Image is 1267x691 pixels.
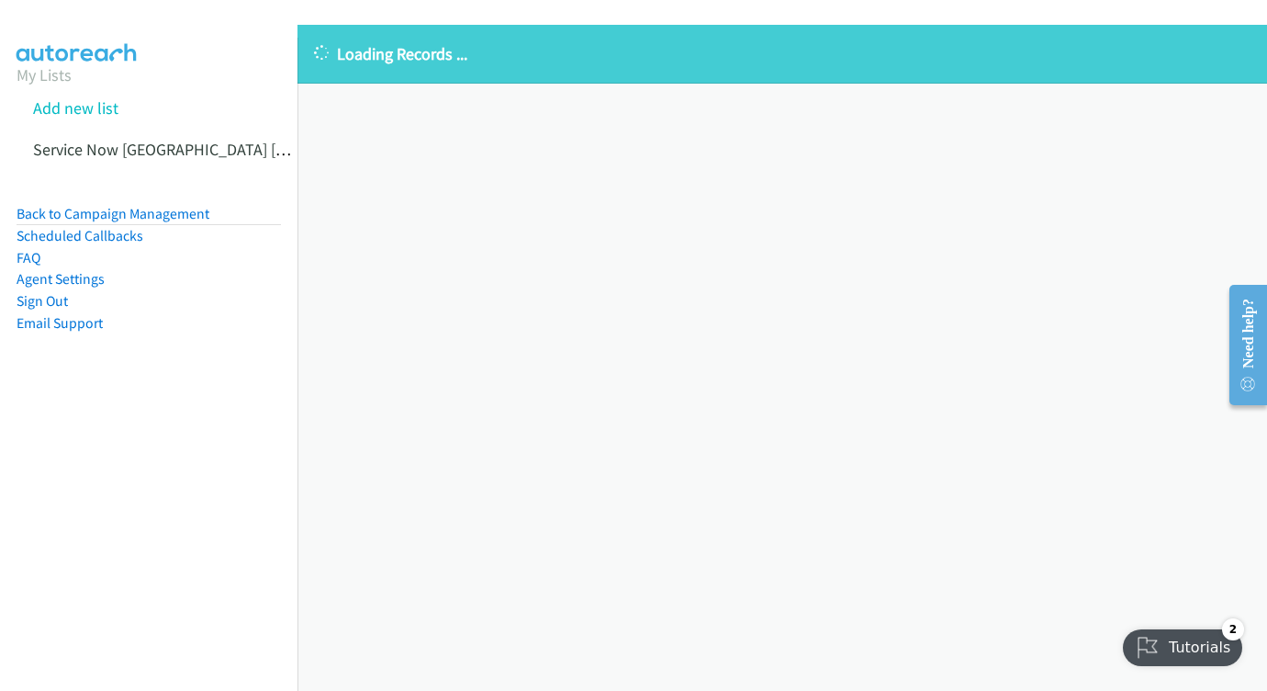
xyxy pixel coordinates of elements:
[17,314,103,332] a: Email Support
[33,139,316,160] a: Service Now [GEOGRAPHIC_DATA] [DATE]
[17,227,143,244] a: Scheduled Callbacks
[314,41,1250,66] p: Loading Records ...
[17,205,209,222] a: Back to Campaign Management
[1112,611,1253,677] iframe: Checklist
[1214,272,1267,418] iframe: Resource Center
[17,64,72,85] a: My Lists
[17,292,68,310] a: Sign Out
[33,97,118,119] a: Add new list
[17,270,105,288] a: Agent Settings
[17,249,40,266] a: FAQ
